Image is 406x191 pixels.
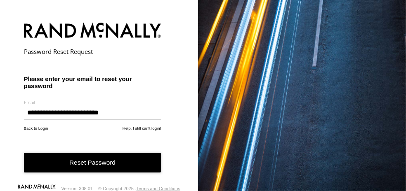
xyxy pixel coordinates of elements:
div: © Copyright 2025 - [98,186,180,191]
h2: Password Reset Request [24,47,161,56]
h3: Please enter your email to reset your password [24,75,161,89]
button: Reset Password [24,153,161,173]
label: Email [24,99,161,105]
img: Rand McNally [24,21,161,42]
a: Back to Login [24,126,48,130]
a: Help, I still can't login! [123,126,161,130]
a: Terms and Conditions [137,186,180,191]
div: Version: 308.01 [61,186,93,191]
